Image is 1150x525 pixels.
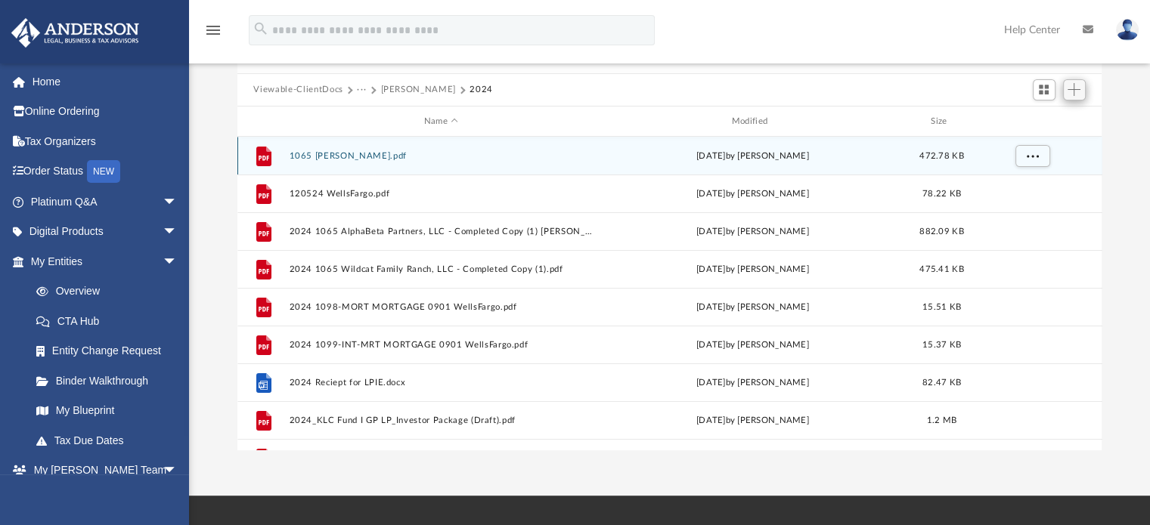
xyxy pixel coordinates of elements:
[696,303,726,311] span: [DATE]
[600,414,905,428] div: by [PERSON_NAME]
[289,415,594,425] button: 2024_KLC Fund I GP LP_Investor Package (Draft).pdf
[11,156,200,187] a: Order StatusNEW
[696,378,726,387] span: [DATE]
[600,225,905,239] div: by [PERSON_NAME]
[289,227,594,236] button: 2024 1065 AlphaBeta Partners, LLC - Completed Copy (1) [PERSON_NAME] K1.pdf
[163,456,193,486] span: arrow_drop_down
[163,187,193,218] span: arrow_drop_down
[243,115,281,128] div: id
[600,301,905,314] div: by [PERSON_NAME]
[696,152,726,160] span: [DATE]
[911,115,972,128] div: Size
[253,83,343,97] button: Viewable-ClientDocs
[163,217,193,248] span: arrow_drop_down
[87,160,120,183] div: NEW
[11,246,200,276] a: My Entitiesarrow_drop_down
[922,378,960,387] span: 82.47 KB
[696,416,726,425] span: [DATE]
[289,151,594,161] button: 1065 [PERSON_NAME].pdf
[600,263,905,276] div: by [PERSON_NAME]
[11,97,200,127] a: Online Ordering
[11,66,200,97] a: Home
[926,416,956,425] span: 1.2 MB
[470,83,493,97] button: 2024
[289,378,594,388] button: 2024 Reciept for LPIE.docx
[357,83,367,97] button: ···
[600,376,905,390] div: by [PERSON_NAME]
[922,341,960,349] span: 15.37 KB
[21,396,193,426] a: My Blueprint
[696,190,726,198] span: [DATE]
[600,115,904,128] div: Modified
[978,115,1084,128] div: id
[289,340,594,350] button: 2024 1099-INT-MRT MORTGAGE 0901 WellsFargo.pdf
[696,227,726,236] span: [DATE]
[288,115,593,128] div: Name
[919,265,963,273] span: 475.41 KB
[237,137,1102,449] div: grid
[11,187,200,217] a: Platinum Q&Aarrow_drop_down
[253,20,269,37] i: search
[204,29,222,39] a: menu
[380,83,455,97] button: [PERSON_NAME]
[289,264,594,274] button: 2024 1065 Wildcat Family Ranch, LLC - Completed Copy (1).pdf
[1015,145,1049,168] button: More options
[21,425,200,456] a: Tax Due Dates
[1033,79,1055,100] button: Switch to Grid View
[696,265,726,273] span: [DATE]
[600,187,905,201] div: by [PERSON_NAME]
[919,152,963,160] span: 472.78 KB
[919,227,963,236] span: 882.09 KB
[1063,79,1086,100] button: Add
[21,306,200,336] a: CTA Hub
[11,217,200,247] a: Digital Productsarrow_drop_down
[21,336,200,366] a: Entity Change Request
[289,302,594,312] button: 2024 1098-MORT MORTGAGE 0901 WellsFargo.pdf
[922,190,960,198] span: 78.22 KB
[21,276,200,307] a: Overview
[7,18,144,48] img: Anderson Advisors Platinum Portal
[163,246,193,277] span: arrow_drop_down
[600,150,905,163] div: by [PERSON_NAME]
[1116,19,1139,41] img: User Pic
[289,189,594,199] button: 120524 WellsFargo.pdf
[204,21,222,39] i: menu
[11,456,193,486] a: My [PERSON_NAME] Teamarrow_drop_down
[21,366,200,396] a: Binder Walkthrough
[600,338,905,352] div: by [PERSON_NAME]
[11,126,200,156] a: Tax Organizers
[696,341,726,349] span: [DATE]
[922,303,960,311] span: 15.51 KB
